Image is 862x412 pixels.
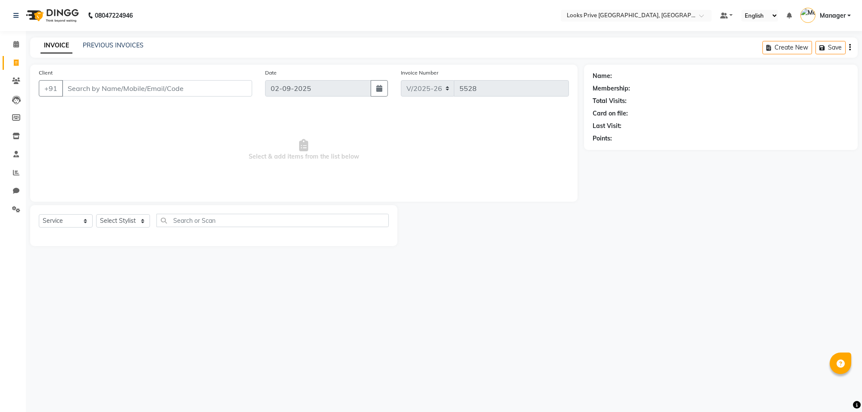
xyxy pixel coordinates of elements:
img: Manager [800,8,815,23]
a: PREVIOUS INVOICES [83,41,144,49]
label: Client [39,69,53,77]
div: Membership: [593,84,630,93]
label: Invoice Number [401,69,438,77]
button: Save [815,41,846,54]
div: Points: [593,134,612,143]
button: Create New [762,41,812,54]
iframe: chat widget [826,378,853,403]
button: +91 [39,80,63,97]
input: Search by Name/Mobile/Email/Code [62,80,252,97]
div: Name: [593,72,612,81]
span: Manager [820,11,846,20]
div: Last Visit: [593,122,622,131]
div: Card on file: [593,109,628,118]
label: Date [265,69,277,77]
b: 08047224946 [95,3,133,28]
img: logo [22,3,81,28]
span: Select & add items from the list below [39,107,569,193]
div: Total Visits: [593,97,627,106]
input: Search or Scan [156,214,389,227]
